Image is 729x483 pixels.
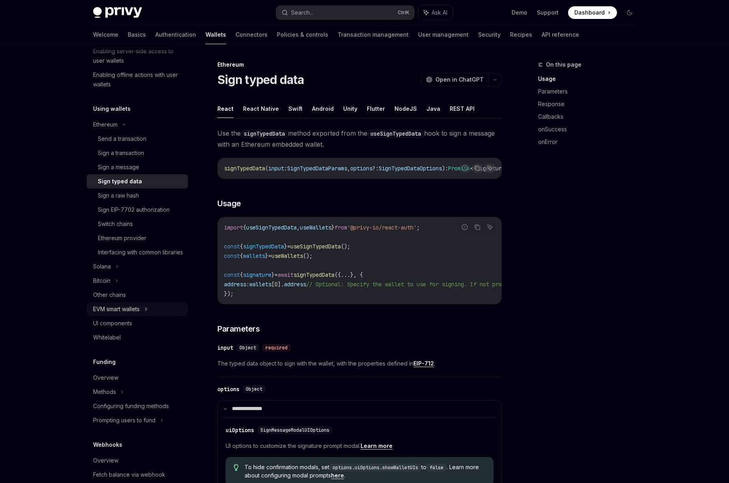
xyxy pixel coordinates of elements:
[472,222,482,232] button: Copy the contents from the code block
[436,76,484,84] span: Open in ChatGPT
[413,360,434,367] a: EIP-712
[538,85,642,98] a: Parameters
[271,252,303,259] span: useWallets
[234,464,239,471] svg: Tip
[224,224,243,231] span: import
[623,6,636,19] button: Toggle dark mode
[284,243,287,250] span: }
[300,224,331,231] span: useWallets
[240,252,243,259] span: {
[312,99,334,118] button: Android
[350,271,363,278] span: }, {
[87,203,188,217] a: Sign EIP-7702 authorization
[87,160,188,174] a: Sign a message
[268,252,271,259] span: =
[93,70,183,89] div: Enabling offline actions with user wallets
[239,345,256,351] span: Object
[217,99,234,118] button: React
[574,9,605,17] span: Dashboard
[217,198,241,209] span: Usage
[93,25,118,44] a: Welcome
[485,222,495,232] button: Ask AI
[394,99,417,118] button: NodeJS
[262,344,291,352] div: required
[542,25,579,44] a: API reference
[98,134,146,144] div: Send a transaction
[87,174,188,188] a: Sign typed data
[341,243,350,250] span: ();
[240,243,243,250] span: {
[335,224,347,231] span: from
[260,427,329,433] span: SignMessageModalUIOptions
[538,136,642,148] a: onError
[278,271,293,278] span: await
[287,243,290,250] span: =
[538,73,642,85] a: Usage
[347,224,417,231] span: '@privy-io/react-auth'
[331,224,335,231] span: }
[379,165,442,172] span: SignTypedDataOptions
[93,440,122,449] h5: Webhooks
[87,453,188,468] a: Overview
[93,357,116,367] h5: Funding
[290,243,341,250] span: useSignTypedData
[243,271,271,278] span: signature
[93,387,116,397] div: Methods
[98,233,146,243] div: Ethereum provider
[460,222,470,232] button: Report incorrect code
[293,271,335,278] span: signTypedData
[93,456,118,465] div: Overview
[93,373,118,382] div: Overview
[217,385,239,393] div: options
[335,271,341,278] span: ({
[217,323,260,334] span: Parameters
[265,165,268,172] span: (
[93,276,110,285] div: Bitcoin
[275,281,278,288] span: 0
[246,386,262,392] span: Object
[275,271,278,278] span: =
[93,104,131,114] h5: Using wallets
[87,146,188,160] a: Sign a transaction
[372,165,379,172] span: ?:
[303,252,312,259] span: ();
[442,165,448,172] span: ):
[460,163,470,173] button: Report incorrect code
[276,6,414,20] button: Search...CtrlK
[538,98,642,110] a: Response
[426,464,447,472] code: false
[87,231,188,245] a: Ethereum provider
[426,99,440,118] button: Java
[245,463,486,479] span: To hide confirmation modals, set to . Learn more about configuring modal prompts .
[98,191,139,200] div: Sign a raw hash
[297,224,300,231] span: ,
[361,442,393,449] a: Learn more
[128,25,146,44] a: Basics
[538,123,642,136] a: onSuccess
[217,344,233,352] div: input
[93,7,142,18] img: dark logo
[93,304,140,314] div: EVM smart wallets
[418,6,453,20] button: Ask AI
[87,468,188,482] a: Fetch balance via webhook
[243,252,265,259] span: wallets
[98,248,183,257] div: Interfacing with common libraries
[240,271,243,278] span: {
[206,25,226,44] a: Wallets
[271,271,275,278] span: }
[278,281,284,288] span: ].
[217,61,502,69] div: Ethereum
[98,219,133,229] div: Switch chains
[568,6,617,19] a: Dashboard
[331,472,344,479] a: here
[224,165,265,172] span: signTypedData
[284,165,287,172] span: :
[87,188,188,203] a: Sign a raw hash
[512,9,527,17] a: Demo
[341,271,350,278] span: ...
[284,281,306,288] span: address
[217,359,502,368] span: The typed data object to sign with the wallet, with the properties defined in .
[249,281,271,288] span: wallets
[93,262,111,271] div: Solana
[537,9,559,17] a: Support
